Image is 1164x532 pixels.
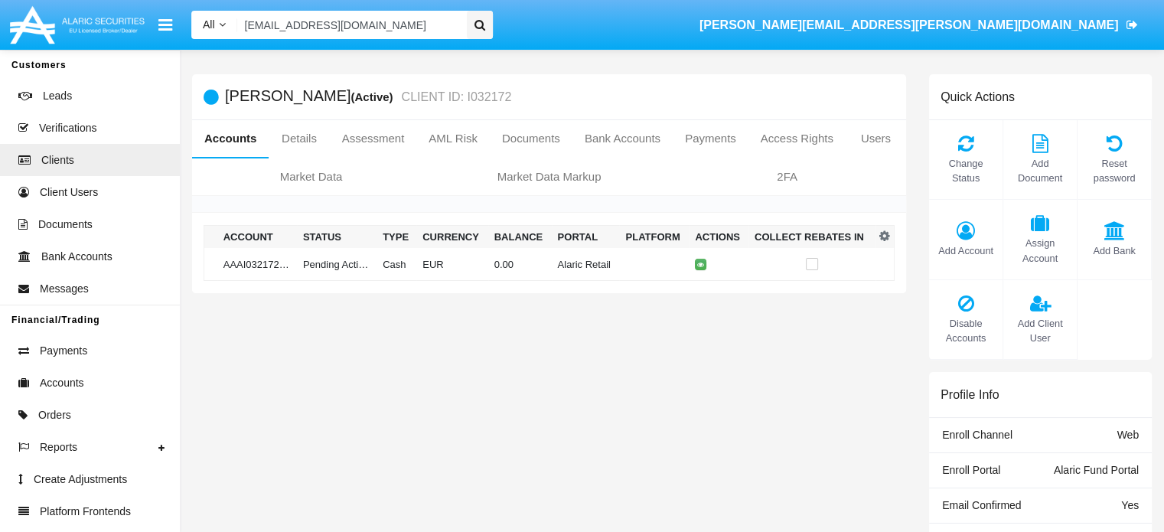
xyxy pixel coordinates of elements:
[297,248,377,281] td: Pending Activation
[43,88,72,104] span: Leads
[937,316,995,345] span: Disable Accounts
[40,343,87,359] span: Payments
[203,18,215,31] span: All
[377,226,416,249] th: Type
[1011,236,1069,265] span: Assign Account
[619,226,689,249] th: Platform
[1011,156,1069,185] span: Add Document
[490,120,572,157] a: Documents
[937,156,995,185] span: Change Status
[192,120,269,157] a: Accounts
[941,387,999,402] h6: Profile Info
[1121,499,1139,511] span: Yes
[937,243,995,258] span: Add Account
[668,158,906,195] a: 2FA
[40,184,98,201] span: Client Users
[39,120,96,136] span: Verifications
[269,120,329,157] a: Details
[846,120,906,157] a: Users
[40,504,131,520] span: Platform Frontends
[416,120,490,157] a: AML Risk
[1054,464,1139,476] span: Alaric Fund Portal
[41,152,74,168] span: Clients
[398,91,512,103] small: CLIENT ID: I032172
[488,226,552,249] th: Balance
[40,281,89,297] span: Messages
[38,217,93,233] span: Documents
[416,226,487,249] th: Currency
[430,158,668,195] a: Market Data Markup
[942,499,1021,511] span: Email Confirmed
[416,248,487,281] td: EUR
[942,429,1012,441] span: Enroll Channel
[699,18,1119,31] span: [PERSON_NAME][EMAIL_ADDRESS][PERSON_NAME][DOMAIN_NAME]
[41,249,112,265] span: Bank Accounts
[689,226,748,249] th: Actions
[941,90,1015,104] h6: Quick Actions
[192,158,430,195] a: Market Data
[942,464,1000,476] span: Enroll Portal
[377,248,416,281] td: Cash
[40,439,77,455] span: Reports
[34,472,127,488] span: Create Adjustments
[1117,429,1139,441] span: Web
[673,120,748,157] a: Payments
[40,375,84,391] span: Accounts
[1011,316,1069,345] span: Add Client User
[552,248,620,281] td: Alaric Retail
[237,11,461,39] input: Search
[1085,156,1143,185] span: Reset password
[330,120,417,157] a: Assessment
[552,226,620,249] th: Portal
[38,407,71,423] span: Orders
[8,2,147,47] img: Logo image
[1085,243,1143,258] span: Add Bank
[572,120,673,157] a: Bank Accounts
[351,88,397,106] div: (Active)
[748,226,875,249] th: Collect Rebates In
[225,88,511,106] h5: [PERSON_NAME]
[297,226,377,249] th: Status
[217,226,297,249] th: Account
[692,4,1145,47] a: [PERSON_NAME][EMAIL_ADDRESS][PERSON_NAME][DOMAIN_NAME]
[191,17,237,33] a: All
[488,248,552,281] td: 0.00
[217,248,297,281] td: AAAI032172AC1
[748,120,846,157] a: Access Rights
